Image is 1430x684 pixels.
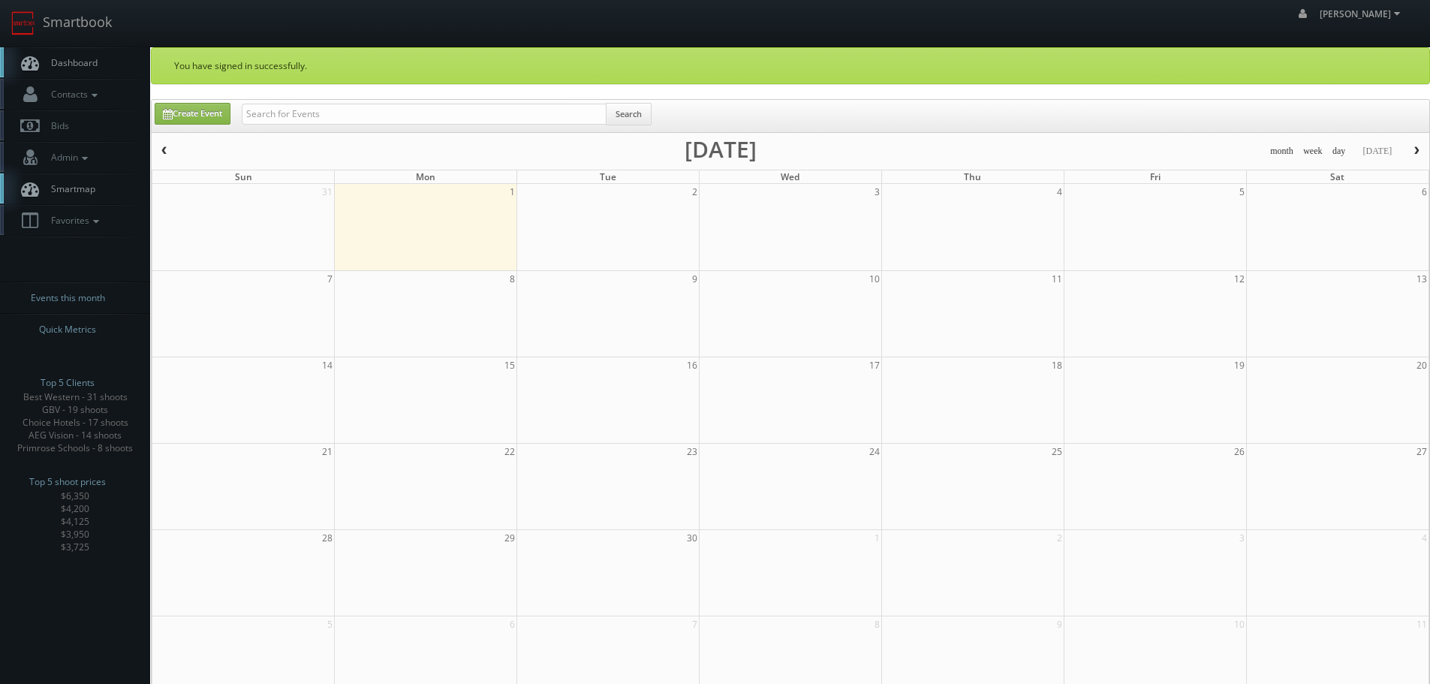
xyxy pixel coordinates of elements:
span: 9 [1055,616,1064,632]
span: 5 [326,616,334,632]
span: 30 [685,530,699,546]
span: 20 [1415,357,1428,373]
span: 13 [1415,271,1428,287]
span: Smartmap [44,182,95,195]
span: Dashboard [44,56,98,69]
a: Create Event [155,103,230,125]
span: 1 [873,530,881,546]
span: 1 [508,184,516,200]
p: You have signed in successfully. [174,59,1407,72]
span: Sun [235,170,252,183]
span: Mon [416,170,435,183]
button: Search [606,103,652,125]
span: Thu [964,170,981,183]
span: 10 [868,271,881,287]
span: 17 [868,357,881,373]
span: 7 [326,271,334,287]
button: month [1265,142,1299,161]
span: 19 [1233,357,1246,373]
span: 21 [321,444,334,460]
span: 4 [1055,184,1064,200]
span: Top 5 shoot prices [29,475,106,490]
span: Contacts [44,88,101,101]
img: smartbook-logo.png [11,11,35,35]
span: 23 [685,444,699,460]
span: 25 [1050,444,1064,460]
span: 2 [1055,530,1064,546]
span: 16 [685,357,699,373]
span: 27 [1415,444,1428,460]
span: 15 [503,357,516,373]
button: day [1327,142,1351,161]
span: 24 [868,444,881,460]
span: 6 [1420,184,1428,200]
span: 14 [321,357,334,373]
input: Search for Events [242,104,607,125]
span: 10 [1233,616,1246,632]
span: Wed [781,170,799,183]
span: Top 5 Clients [41,375,95,390]
button: week [1298,142,1328,161]
span: 3 [1238,530,1246,546]
span: 2 [691,184,699,200]
span: 9 [691,271,699,287]
span: [PERSON_NAME] [1320,8,1404,20]
span: 3 [873,184,881,200]
h2: [DATE] [685,142,757,157]
span: 8 [873,616,881,632]
button: [DATE] [1357,142,1397,161]
span: Bids [44,119,69,132]
span: Favorites [44,214,103,227]
span: 11 [1050,271,1064,287]
span: 6 [508,616,516,632]
span: 26 [1233,444,1246,460]
span: 4 [1420,530,1428,546]
span: Quick Metrics [39,322,96,337]
span: Fri [1150,170,1161,183]
span: 29 [503,530,516,546]
span: 12 [1233,271,1246,287]
span: 31 [321,184,334,200]
span: 5 [1238,184,1246,200]
span: 18 [1050,357,1064,373]
span: 8 [508,271,516,287]
span: 28 [321,530,334,546]
span: 11 [1415,616,1428,632]
span: Sat [1330,170,1344,183]
span: 22 [503,444,516,460]
span: 7 [691,616,699,632]
span: Events this month [31,291,105,306]
span: Admin [44,151,92,164]
span: Tue [600,170,616,183]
